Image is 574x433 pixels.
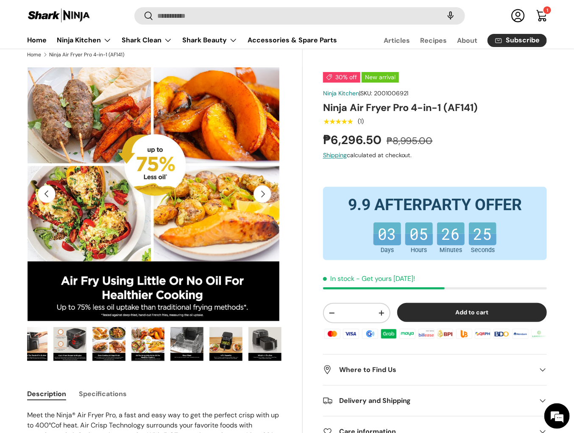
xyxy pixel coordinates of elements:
h1: Ninja Air Fryer Pro 4-in-1 (AF141) [323,101,547,114]
media-gallery: Gallery Viewer [27,67,282,364]
span: ★★★★★ [323,117,353,126]
div: 5.0 out of 5.0 stars [323,118,353,125]
img: Ninja Air Fryer Pro 4-in-1 (AF141) [170,327,203,361]
a: Home [27,52,41,57]
a: Ninja Kitchen [323,89,359,97]
img: metrobank [511,328,530,340]
span: We're online! [49,107,117,192]
a: Subscribe [488,34,547,47]
div: Minimize live chat window [139,4,159,25]
img: Ninja Air Fryer Pro 4-in-1 (AF141) [14,327,47,361]
span: | [359,89,409,97]
summary: Shark Beauty [177,32,242,49]
a: Ninja Air Fryer Pro 4-in-1 (AF141) [49,52,124,57]
a: Articles [384,32,410,49]
summary: Where to Find Us [323,355,547,385]
b: 03 [373,222,401,234]
img: ubp [454,328,473,340]
nav: Primary [27,32,337,49]
span: 30% off [323,72,360,83]
img: Ninja Air Fryer Pro 4-in-1 (AF141) [92,327,125,361]
img: visa [342,328,360,340]
img: bpi [436,328,454,340]
a: Recipes [420,32,447,49]
b: 05 [405,222,433,234]
img: Shark Ninja Philippines [27,8,91,24]
a: About [457,32,477,49]
img: maya [398,328,417,340]
img: grabpay [379,328,398,340]
img: qrph [474,328,492,340]
h2: Delivery and Shipping [323,396,533,406]
button: Specifications [79,384,127,403]
img: landbank [530,328,549,340]
img: Ninja Air Fryer Pro 4-in-1 (AF141) [131,327,164,361]
span: Subscribe [506,37,540,44]
span: 2001006921 [374,89,409,97]
h2: Where to Find Us [323,365,533,375]
span: New arrival [362,72,399,83]
a: Accessories & Spare Parts [248,32,337,48]
img: bdo [492,328,511,340]
img: Ninja Air Fryer Pro 4-in-1 (AF141) [248,327,281,361]
span: 1 [546,8,548,14]
b: 26 [437,222,465,234]
span: °C [49,421,56,430]
img: master [323,328,342,340]
summary: Delivery and Shipping [323,386,547,416]
nav: Breadcrumbs [27,51,303,58]
img: Ninja Air Fryer Pro 4-in-1 (AF141) [209,327,242,361]
img: gcash [361,328,379,340]
summary: Ninja Kitchen [52,32,117,49]
textarea: Type your message and hit 'Enter' [4,231,162,261]
nav: Secondary [363,32,547,49]
button: Add to cart [397,303,547,322]
div: Chat with us now [44,47,142,58]
span: SKU: [360,89,372,97]
strong: ₱6,296.50 [323,132,384,148]
img: billease [417,328,436,340]
div: (1) [358,118,364,125]
p: - Get yours [DATE]! [356,274,415,283]
div: calculated at checkout. [323,151,547,160]
s: ₱8,995.00 [387,135,433,147]
speech-search-button: Search by voice [437,7,464,25]
a: Shipping [323,151,347,159]
span: In stock [323,274,354,283]
img: Ninja Air Fryer Pro 4-in-1 (AF141) [53,327,86,361]
a: Home [27,32,47,48]
summary: Shark Clean [117,32,177,49]
b: 25 [469,222,496,234]
button: Description [27,384,66,403]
